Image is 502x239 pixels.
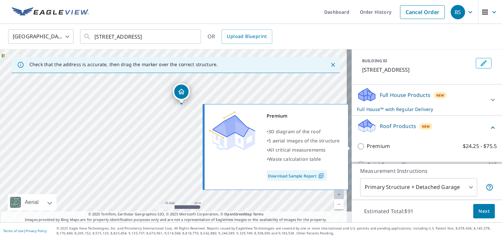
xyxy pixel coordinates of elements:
[478,207,490,215] span: Next
[222,29,272,44] a: Upload Blueprint
[473,204,495,219] button: Next
[451,5,465,19] div: BS
[88,211,264,217] span: © 2025 TomTom, Earthstar Geographics SIO, © 2025 Microsoft Corporation, ©
[367,161,406,169] p: QuickSquares™
[3,229,24,233] a: Terms of Use
[208,29,272,44] div: OR
[488,161,497,169] p: $18
[267,170,327,181] a: Download Sample Report
[400,5,445,19] a: Cancel Order
[25,229,47,233] a: Privacy Policy
[463,142,497,150] p: $24.25 - $75.5
[29,62,218,67] p: Check that the address is accurate, then drag the marker over the correct structure.
[267,127,340,136] div: •
[360,178,477,196] div: Primary Structure + Detached Garage
[359,204,419,218] p: Estimated Total: $91
[267,111,340,120] div: Premium
[8,28,74,46] div: [GEOGRAPHIC_DATA]
[253,211,264,216] a: Terms
[357,106,485,113] p: Full House™ with Regular Delivery
[23,194,41,211] div: Aerial
[268,138,340,144] span: 5 aerial images of the structure
[267,145,340,155] div: •
[436,93,444,98] span: New
[357,118,497,137] div: Roof ProductsNew
[317,173,326,179] img: Pdf Icon
[173,83,190,103] div: Dropped pin, building 1, Residential property, 292 Lep Childress Rd Flora, MS 39071
[476,58,492,68] button: Edit building 1
[380,122,416,130] p: Roof Products
[329,61,337,69] button: Close
[268,128,321,135] span: 3D diagram of the roof
[362,66,473,74] p: [STREET_ADDRESS]
[268,147,326,153] span: All critical measurements
[360,167,494,175] p: Measurement Instructions
[367,142,390,150] p: Premium
[334,190,344,199] a: Current Level 20, Zoom In Disabled
[422,124,430,129] span: New
[267,136,340,145] div: •
[209,111,255,151] img: Premium
[3,229,47,233] p: |
[12,7,89,17] img: EV Logo
[8,194,57,211] div: Aerial
[267,155,340,164] div: •
[486,183,494,191] span: Your report will include the primary structure and a detached garage if one exists.
[268,156,321,162] span: Waste calculation table
[334,199,344,209] a: Current Level 20, Zoom Out
[357,87,497,113] div: Full House ProductsNewFull House™ with Regular Delivery
[94,28,188,46] input: Search by address or latitude-longitude
[362,58,387,64] p: BUILDING ID
[380,91,430,99] p: Full House Products
[227,32,267,41] span: Upload Blueprint
[224,211,252,216] a: OpenStreetMap
[57,226,499,236] p: © 2025 Eagle View Technologies, Inc. and Pictometry International Corp. All Rights Reserved. Repo...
